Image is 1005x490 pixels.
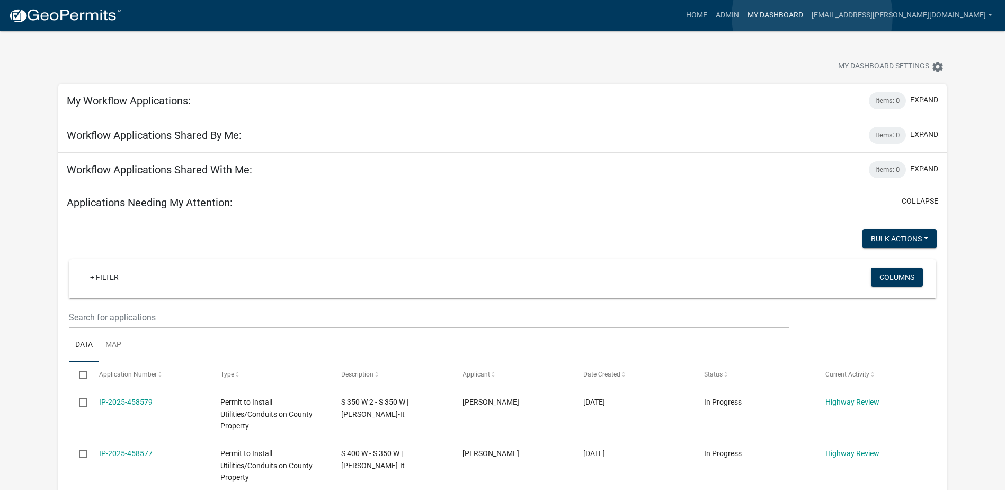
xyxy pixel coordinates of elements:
h5: My Workflow Applications: [67,94,191,107]
span: Status [704,371,723,378]
span: S 400 W - S 350 W | Berry-It [341,449,405,470]
span: In Progress [704,398,742,406]
input: Search for applications [69,307,789,328]
datatable-header-cell: Select [69,362,89,387]
a: Data [69,328,99,362]
a: IP-2025-458577 [99,449,153,458]
button: expand [910,163,938,174]
span: Description [341,371,373,378]
span: In Progress [704,449,742,458]
button: expand [910,94,938,106]
datatable-header-cell: Date Created [573,362,694,387]
button: collapse [902,196,938,207]
h5: Workflow Applications Shared With Me: [67,163,252,176]
button: Bulk Actions [862,229,937,248]
button: Columns [871,268,923,287]
div: Items: 0 [869,127,906,144]
span: Date Created [583,371,620,378]
i: settings [931,60,944,73]
div: Items: 0 [869,92,906,109]
a: Home [682,5,711,25]
datatable-header-cell: Application Number [89,362,210,387]
span: My Dashboard Settings [838,60,929,73]
a: Highway Review [825,398,879,406]
button: My Dashboard Settingssettings [830,56,953,77]
datatable-header-cell: Current Activity [815,362,936,387]
a: Map [99,328,128,362]
h5: Workflow Applications Shared By Me: [67,129,242,142]
datatable-header-cell: Description [331,362,452,387]
a: + Filter [82,268,127,287]
datatable-header-cell: Status [694,362,815,387]
span: 08/03/2025 [583,398,605,406]
span: Justin Suhre [463,398,519,406]
a: Admin [711,5,743,25]
h5: Applications Needing My Attention: [67,196,233,209]
datatable-header-cell: Type [210,362,331,387]
span: Type [220,371,234,378]
span: Application Number [99,371,157,378]
div: Items: 0 [869,161,906,178]
datatable-header-cell: Applicant [452,362,573,387]
span: Permit to Install Utilities/Conduits on County Property [220,398,313,431]
a: IP-2025-458579 [99,398,153,406]
span: Justin Suhre [463,449,519,458]
button: expand [910,129,938,140]
span: S 350 W 2 - S 350 W | Berry-It [341,398,408,418]
a: Highway Review [825,449,879,458]
a: My Dashboard [743,5,807,25]
span: Applicant [463,371,490,378]
span: Permit to Install Utilities/Conduits on County Property [220,449,313,482]
span: Current Activity [825,371,869,378]
span: 08/03/2025 [583,449,605,458]
a: [EMAIL_ADDRESS][PERSON_NAME][DOMAIN_NAME] [807,5,997,25]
